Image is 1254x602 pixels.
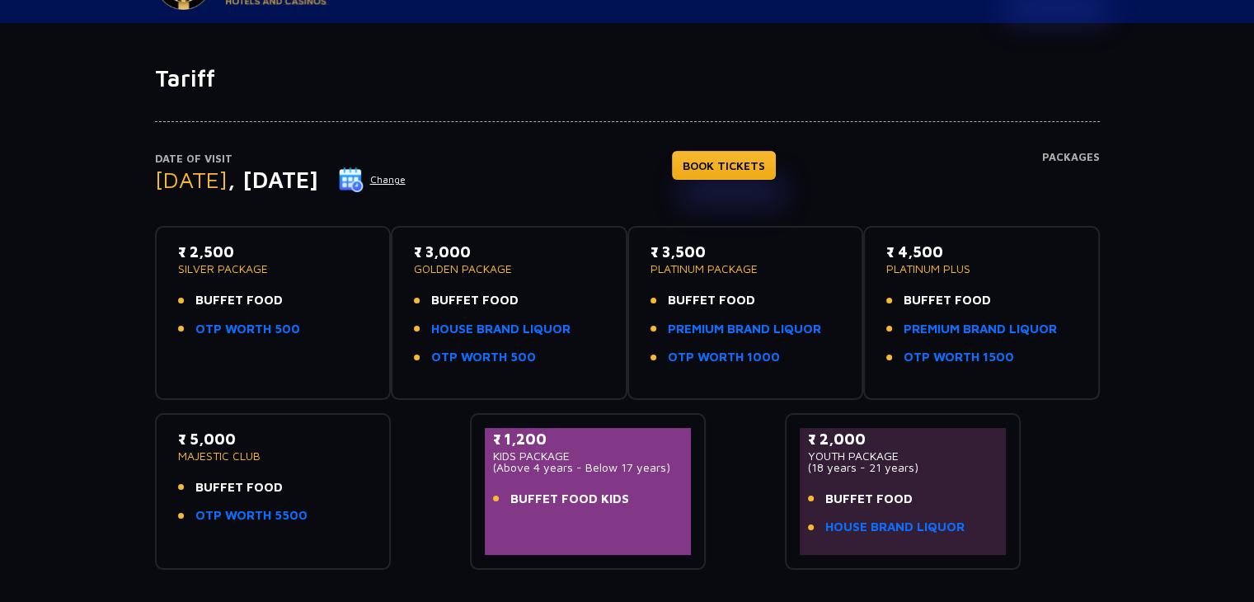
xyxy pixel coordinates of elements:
h4: Packages [1042,151,1100,210]
p: ₹ 1,200 [493,428,683,450]
span: BUFFET FOOD [668,291,755,310]
p: ₹ 3,500 [650,241,841,263]
p: ₹ 4,500 [886,241,1077,263]
p: Date of Visit [155,151,406,167]
span: , [DATE] [228,166,318,193]
a: OTP WORTH 1500 [904,348,1014,367]
span: BUFFET FOOD [904,291,991,310]
a: HOUSE BRAND LIQUOR [825,518,965,537]
span: BUFFET FOOD [431,291,519,310]
a: PREMIUM BRAND LIQUOR [904,320,1057,339]
a: BOOK TICKETS [672,151,776,180]
p: PLATINUM PLUS [886,263,1077,275]
a: OTP WORTH 5500 [195,506,308,525]
p: (18 years - 21 years) [808,462,998,473]
p: GOLDEN PACKAGE [414,263,604,275]
p: ₹ 2,000 [808,428,998,450]
p: MAJESTIC CLUB [178,450,369,462]
a: OTP WORTH 500 [195,320,300,339]
p: ₹ 2,500 [178,241,369,263]
a: OTP WORTH 500 [431,348,536,367]
span: BUFFET FOOD [825,490,913,509]
p: ₹ 3,000 [414,241,604,263]
p: PLATINUM PACKAGE [650,263,841,275]
p: (Above 4 years - Below 17 years) [493,462,683,473]
span: [DATE] [155,166,228,193]
a: HOUSE BRAND LIQUOR [431,320,571,339]
h1: Tariff [155,64,1100,92]
span: BUFFET FOOD KIDS [510,490,629,509]
p: ₹ 5,000 [178,428,369,450]
p: YOUTH PACKAGE [808,450,998,462]
p: SILVER PACKAGE [178,263,369,275]
span: BUFFET FOOD [195,291,283,310]
span: BUFFET FOOD [195,478,283,497]
button: Change [338,167,406,193]
a: OTP WORTH 1000 [668,348,780,367]
a: PREMIUM BRAND LIQUOR [668,320,821,339]
p: KIDS PACKAGE [493,450,683,462]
